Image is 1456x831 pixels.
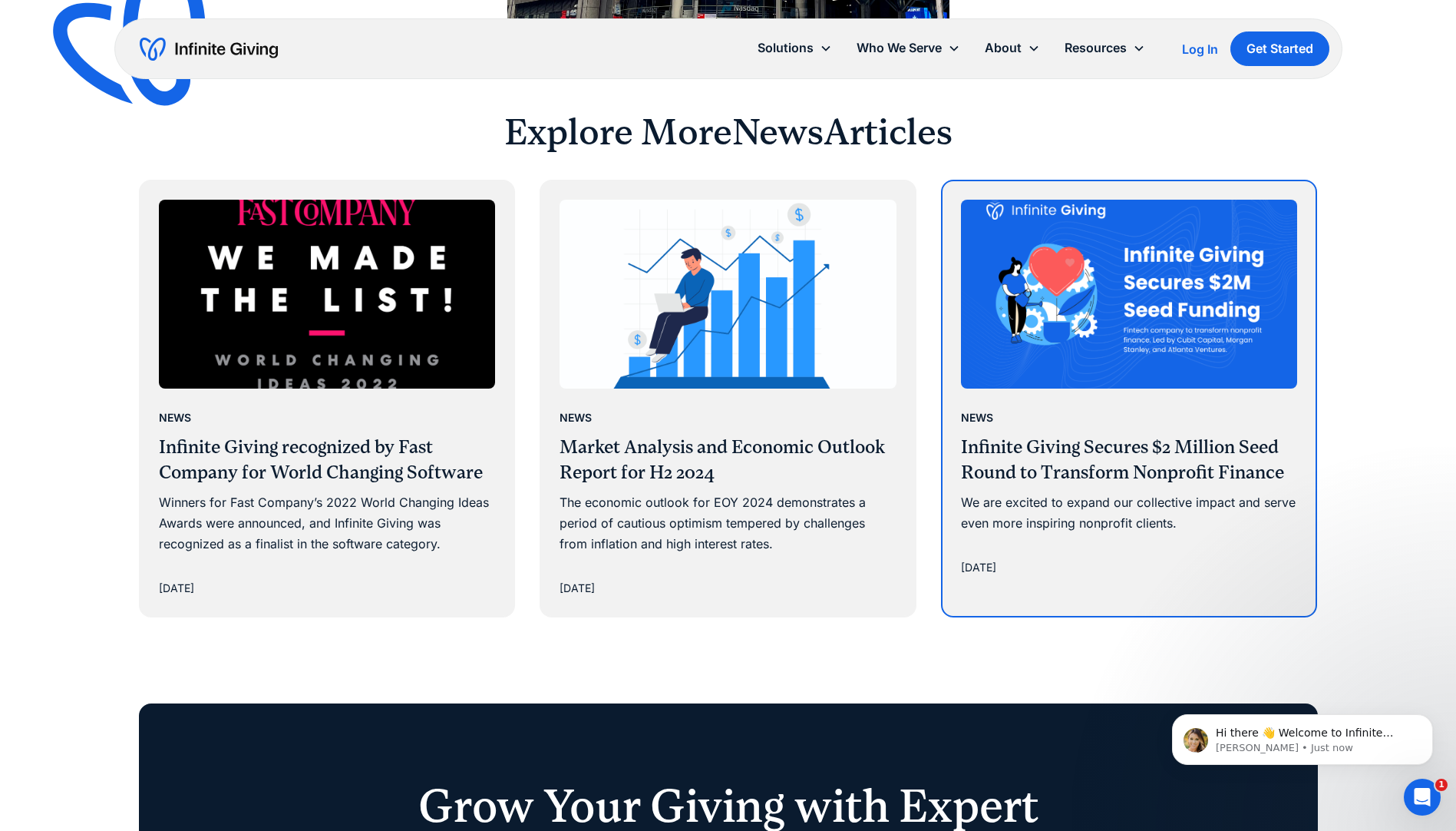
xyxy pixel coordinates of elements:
div: We are excited to expand our collective impact and serve even more inspiring nonprofit clients. [961,492,1298,534]
span: 1 [1435,779,1448,791]
div: News [961,409,993,427]
h3: Infinite Giving recognized by Fast Company for World Changing Software [159,435,496,486]
h3: Infinite Giving Secures $2 Million Seed Round to Transform Nonprofit Finance [961,435,1298,486]
div: [DATE] [961,558,996,577]
div: About [985,38,1022,58]
div: News [159,409,191,427]
a: NewsMarket Analysis and Economic Outlook Report for H2 2024The economic outlook for EOY 2024 demo... [541,181,915,616]
h2: Explore More [504,109,732,155]
iframe: Intercom live chat [1404,779,1441,816]
div: Resources [1065,38,1127,58]
a: Get Started [1230,31,1329,66]
a: home [140,37,278,61]
a: Log In [1182,40,1218,58]
div: Solutions [745,31,844,65]
div: The economic outlook for EOY 2024 demonstrates a period of cautious optimism tempered by challeng... [560,492,896,555]
div: Log In [1182,43,1218,55]
h2: News [732,109,824,155]
div: [DATE] [159,579,194,598]
div: Resources [1052,31,1157,65]
div: News [560,409,592,427]
a: NewsInfinite Giving Secures $2 Million Seed Round to Transform Nonprofit FinanceWe are excited to... [943,181,1316,595]
div: Who We Serve [844,31,972,65]
div: [DATE] [560,579,595,598]
div: Winners for Fast Company’s 2022 World Changing Ideas Awards were announced, and Infinite Giving w... [159,492,496,555]
div: About [972,31,1052,65]
div: Who We Serve [857,38,942,58]
iframe: Intercom notifications message [1149,682,1456,790]
div: Solutions [758,38,814,58]
h3: Market Analysis and Economic Outlook Report for H2 2024 [560,435,896,486]
a: NewsInfinite Giving recognized by Fast Company for World Changing SoftwareWinners for Fast Compan... [140,181,514,616]
h2: Articles [824,109,953,155]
